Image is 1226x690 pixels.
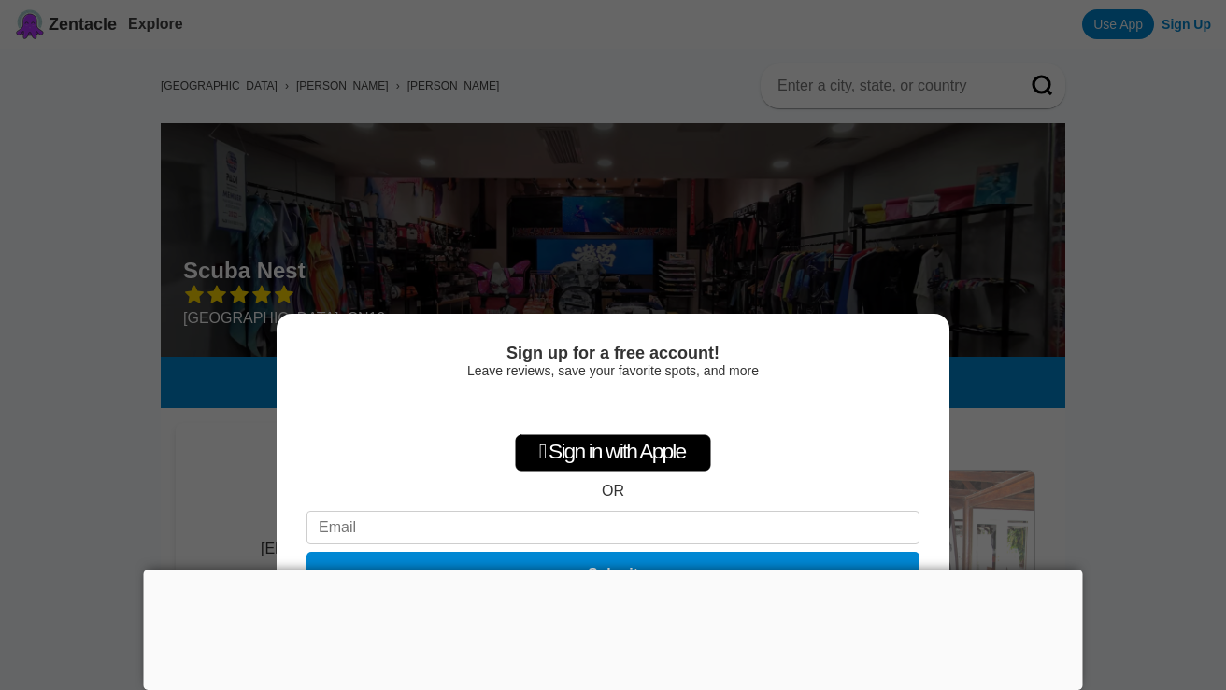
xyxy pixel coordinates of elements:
input: Email [306,511,919,544]
iframe: Sign in with Google Button [518,387,708,429]
iframe: Advertisement [144,570,1083,685]
div: Sign in with Google. Opens in new tab [527,387,699,429]
div: OR [602,483,624,500]
div: Sign in with Apple [515,434,711,472]
div: Sign up for a free account! [306,344,919,363]
div: Leave reviews, save your favorite spots, and more [306,363,919,378]
button: Submit [306,552,919,597]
